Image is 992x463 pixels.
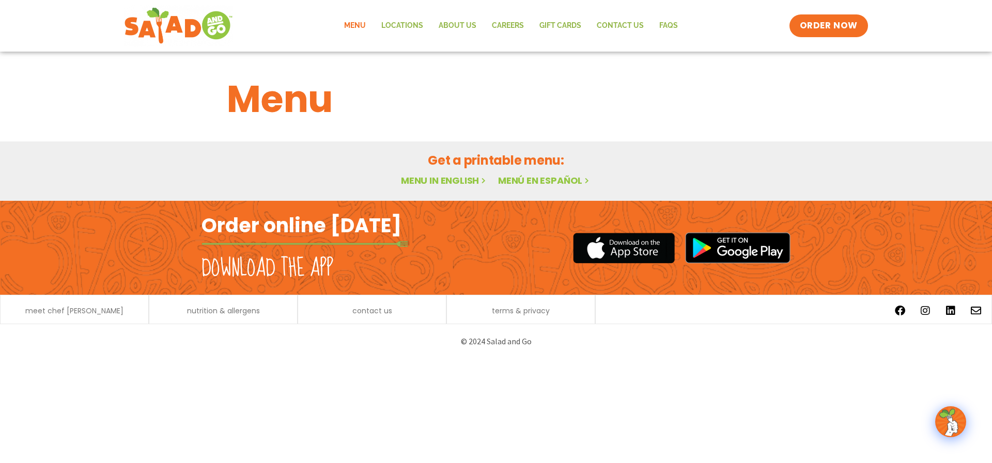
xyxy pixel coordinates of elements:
a: About Us [431,14,484,38]
img: fork [202,241,408,247]
h2: Get a printable menu: [227,151,765,169]
a: Careers [484,14,532,38]
a: Contact Us [589,14,652,38]
p: © 2024 Salad and Go [207,334,785,348]
img: google_play [685,232,791,263]
img: appstore [573,231,675,265]
a: Menú en español [498,174,591,187]
a: Menu [336,14,374,38]
h1: Menu [227,71,765,127]
a: terms & privacy [492,307,550,314]
a: GIFT CARDS [532,14,589,38]
h2: Download the app [202,254,333,283]
img: new-SAG-logo-768×292 [124,5,233,46]
a: FAQs [652,14,686,38]
img: wpChatIcon [936,407,965,436]
a: ORDER NOW [789,14,868,37]
a: Menu in English [401,174,488,187]
h2: Order online [DATE] [202,213,401,238]
span: ORDER NOW [800,20,858,32]
a: contact us [352,307,392,314]
a: Locations [374,14,431,38]
nav: Menu [336,14,686,38]
a: nutrition & allergens [187,307,260,314]
a: meet chef [PERSON_NAME] [25,307,123,314]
